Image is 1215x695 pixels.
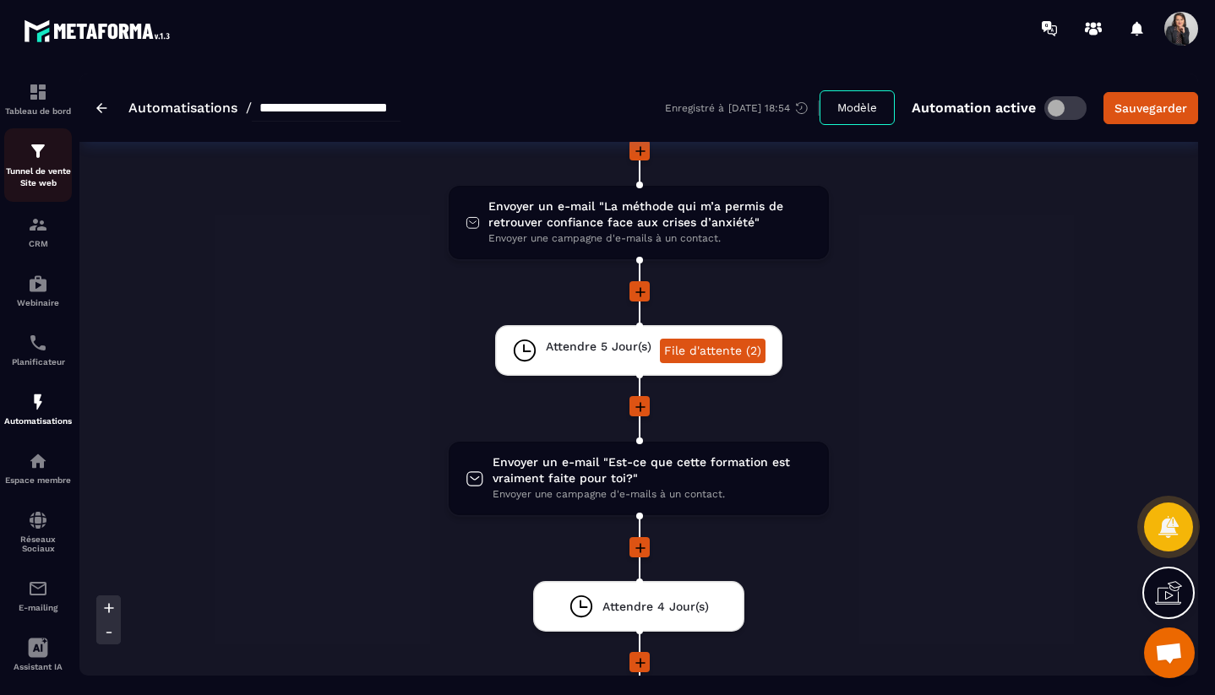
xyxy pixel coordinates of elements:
a: automationsautomationsEspace membre [4,438,72,497]
img: scheduler [28,333,48,353]
p: Tableau de bord [4,106,72,116]
div: Enregistré à [665,100,820,116]
img: formation [28,141,48,161]
button: Modèle [820,90,895,125]
span: Attendre 5 Jour(s) [546,339,651,355]
img: automations [28,392,48,412]
img: automations [28,274,48,294]
p: Automation active [912,100,1036,116]
a: File d'attente (2) [660,339,766,363]
img: arrow [96,103,107,113]
span: Attendre 4 Jour(s) [602,599,709,615]
p: Espace membre [4,475,72,485]
a: automationsautomationsAutomatisations [4,379,72,438]
a: schedulerschedulerPlanificateur [4,320,72,379]
a: Automatisations [128,100,237,116]
button: Sauvegarder [1103,92,1198,124]
p: E-mailing [4,603,72,612]
p: [DATE] 18:54 [728,102,790,114]
img: logo [24,15,176,46]
p: Automatisations [4,416,72,426]
div: Ouvrir le chat [1144,627,1195,678]
img: formation [28,82,48,102]
a: Assistant IA [4,625,72,684]
a: social-networksocial-networkRéseaux Sociaux [4,497,72,566]
img: social-network [28,510,48,530]
div: Sauvegarder [1114,100,1187,117]
p: Réseaux Sociaux [4,535,72,553]
span: Envoyer un e-mail "La méthode qui m’a permis de retrouver confiance face aux crises d’anxiété" [488,198,812,231]
p: Webinaire [4,298,72,307]
a: formationformationTableau de bord [4,69,72,128]
span: Envoyer une campagne d'e-mails à un contact. [488,231,812,247]
a: formationformationCRM [4,202,72,261]
span: Envoyer un e-mail "Est-ce que cette formation est vraiment faite pour toi?" [493,454,812,486]
img: automations [28,451,48,471]
a: formationformationTunnel de vente Site web [4,128,72,202]
p: Tunnel de vente Site web [4,166,72,189]
a: emailemailE-mailing [4,566,72,625]
img: formation [28,214,48,235]
p: CRM [4,239,72,248]
span: Envoyer une campagne d'e-mails à un contact. [493,486,812,502]
a: automationsautomationsWebinaire [4,261,72,320]
span: / [246,100,252,116]
p: Assistant IA [4,662,72,671]
p: Planificateur [4,357,72,367]
img: email [28,578,48,599]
